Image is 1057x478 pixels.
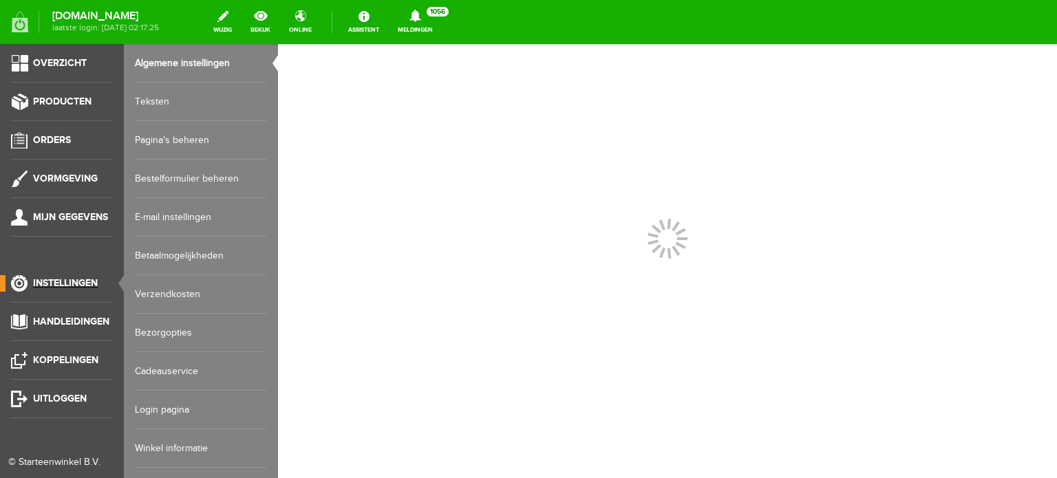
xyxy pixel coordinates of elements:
[205,7,240,37] a: wijzig
[135,160,267,198] a: Bestelformulier beheren
[33,211,108,223] span: Mijn gegevens
[33,57,87,69] span: Overzicht
[52,24,159,32] span: laatste login: [DATE] 02:17:25
[340,7,387,37] a: Assistent
[135,352,267,391] a: Cadeauservice
[135,391,267,429] a: Login pagina
[135,429,267,468] a: Winkel informatie
[135,237,267,275] a: Betaalmogelijkheden
[33,316,109,327] span: Handleidingen
[135,44,267,83] a: Algemene instellingen
[33,96,92,107] span: Producten
[33,134,71,146] span: Orders
[135,83,267,121] a: Teksten
[33,277,98,289] span: Instellingen
[135,275,267,314] a: Verzendkosten
[33,354,98,366] span: Koppelingen
[8,455,105,470] div: © Starteenwinkel B.V.
[242,7,279,37] a: bekijk
[135,198,267,237] a: E-mail instellingen
[427,7,449,17] span: 1056
[135,121,267,160] a: Pagina's beheren
[135,314,267,352] a: Bezorgopties
[52,12,159,20] strong: [DOMAIN_NAME]
[33,173,98,184] span: Vormgeving
[389,7,441,37] a: Meldingen1056
[281,7,320,37] a: online
[33,393,87,404] span: Uitloggen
